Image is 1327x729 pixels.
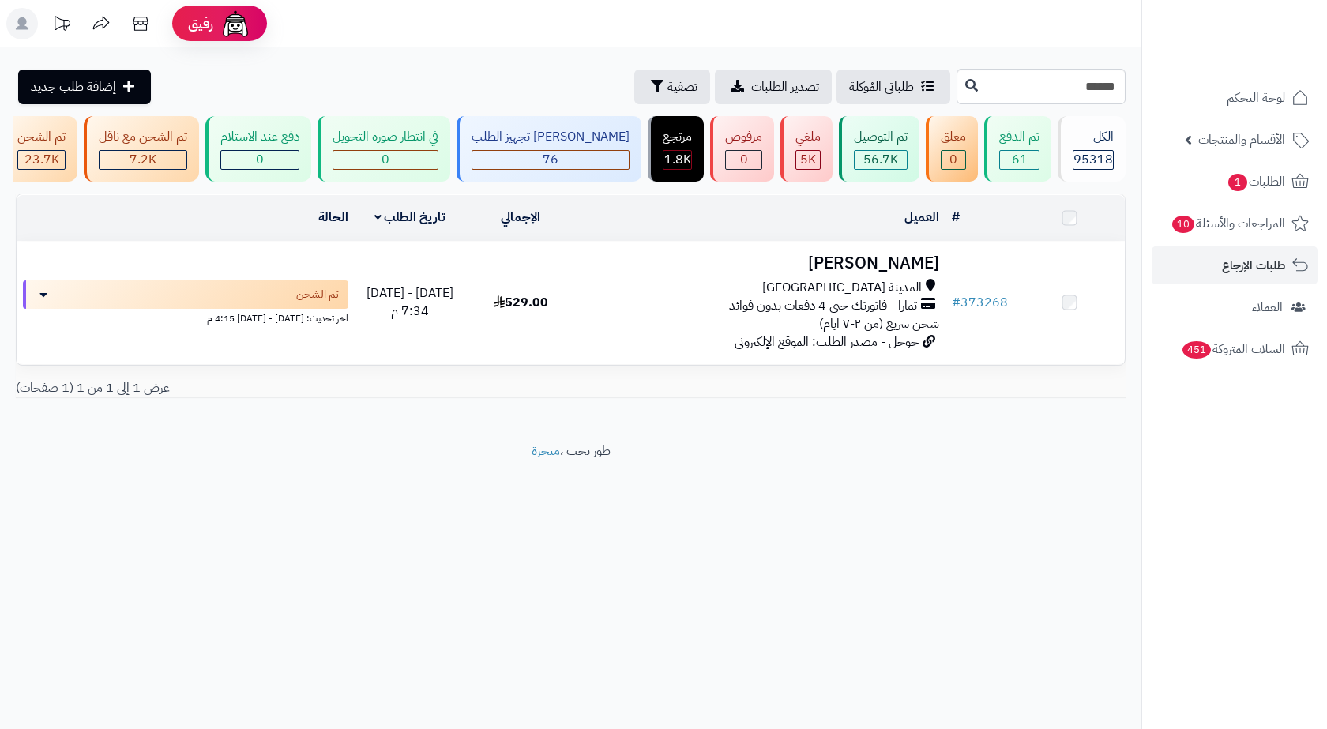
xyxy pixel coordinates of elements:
[1152,288,1318,326] a: العملاء
[854,128,908,146] div: تم التوصيل
[333,128,438,146] div: في انتظار صورة التحويل
[1152,205,1318,242] a: المراجعات والأسئلة10
[221,151,299,169] div: 0
[202,116,314,182] a: دفع عند الاستلام 0
[667,77,697,96] span: تصفية
[664,150,691,169] span: 1.8K
[795,128,821,146] div: ملغي
[453,116,645,182] a: [PERSON_NAME] تجهيز الطلب 76
[849,77,914,96] span: طلباتي المُوكلة
[751,77,819,96] span: تصدير الطلبات
[952,293,1008,312] a: #373268
[663,151,691,169] div: 1813
[1227,171,1285,193] span: الطلبات
[367,284,453,321] span: [DATE] - [DATE] 7:34 م
[1152,246,1318,284] a: طلبات الإرجاع
[923,116,981,182] a: معلق 0
[949,150,957,169] span: 0
[715,70,832,104] a: تصدير الطلبات
[543,150,558,169] span: 76
[314,116,453,182] a: في انتظار صورة التحويل 0
[634,70,710,104] button: تصفية
[24,150,59,169] span: 23.7K
[726,151,761,169] div: 0
[333,151,438,169] div: 0
[952,208,960,227] a: #
[42,8,81,43] a: تحديثات المنصة
[762,279,922,297] span: المدينة [GEOGRAPHIC_DATA]
[1000,151,1039,169] div: 61
[1227,87,1285,109] span: لوحة التحكم
[472,151,629,169] div: 76
[374,208,446,227] a: تاريخ الطلب
[1054,116,1129,182] a: الكل95318
[18,70,151,104] a: إضافة طلب جديد
[382,150,389,169] span: 0
[800,150,816,169] span: 5K
[735,333,919,351] span: جوجل - مصدر الطلب: الموقع الإلكتروني
[100,151,186,169] div: 7223
[729,297,917,315] span: تمارا - فاتورتك حتى 4 دفعات بدون فوائد
[17,128,66,146] div: تم الشحن
[663,128,692,146] div: مرتجع
[99,128,187,146] div: تم الشحن مع ناقل
[296,287,339,302] span: تم الشحن
[836,70,950,104] a: طلباتي المُوكلة
[904,208,939,227] a: العميل
[981,116,1054,182] a: تم الدفع 61
[777,116,836,182] a: ملغي 5K
[740,150,748,169] span: 0
[31,77,116,96] span: إضافة طلب جديد
[318,208,348,227] a: الحالة
[725,128,762,146] div: مرفوض
[855,151,907,169] div: 56715
[23,309,348,325] div: اخر تحديث: [DATE] - [DATE] 4:15 م
[472,128,630,146] div: [PERSON_NAME] تجهيز الطلب
[220,8,251,39] img: ai-face.png
[583,254,939,272] h3: [PERSON_NAME]
[220,128,299,146] div: دفع عند الاستلام
[81,116,202,182] a: تم الشحن مع ناقل 7.2K
[1073,150,1113,169] span: 95318
[1171,215,1196,234] span: 10
[999,128,1039,146] div: تم الدفع
[819,314,939,333] span: شحن سريع (من ٢-٧ ايام)
[1152,79,1318,117] a: لوحة التحكم
[1012,150,1028,169] span: 61
[501,208,540,227] a: الإجمالي
[1152,163,1318,201] a: الطلبات1
[1198,129,1285,151] span: الأقسام والمنتجات
[18,151,65,169] div: 23698
[1152,330,1318,368] a: السلات المتروكة451
[941,128,966,146] div: معلق
[836,116,923,182] a: تم التوصيل 56.7K
[863,150,898,169] span: 56.7K
[1171,212,1285,235] span: المراجعات والأسئلة
[1220,13,1312,46] img: logo-2.png
[532,442,560,460] a: متجرة
[1227,173,1248,192] span: 1
[1222,254,1285,276] span: طلبات الإرجاع
[952,293,960,312] span: #
[707,116,777,182] a: مرفوض 0
[1252,296,1283,318] span: العملاء
[1073,128,1114,146] div: الكل
[1181,338,1285,360] span: السلات المتروكة
[942,151,965,169] div: 0
[130,150,156,169] span: 7.2K
[645,116,707,182] a: مرتجع 1.8K
[796,151,820,169] div: 4984
[188,14,213,33] span: رفيق
[1181,340,1212,359] span: 451
[494,293,548,312] span: 529.00
[256,150,264,169] span: 0
[4,379,571,397] div: عرض 1 إلى 1 من 1 (1 صفحات)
